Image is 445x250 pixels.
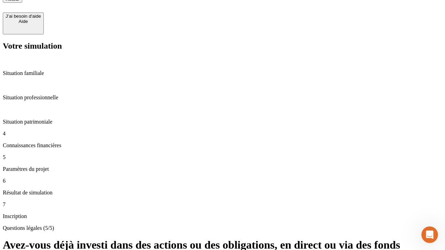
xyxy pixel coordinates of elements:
[6,19,41,24] div: Aide
[3,154,442,160] p: 5
[6,14,41,19] div: J’ai besoin d'aide
[3,166,442,172] p: Paramètres du projet
[3,131,442,137] p: 4
[3,225,442,231] p: Questions légales (5/5)
[3,178,442,184] p: 6
[3,190,442,196] p: Résultat de simulation
[3,119,442,125] p: Situation patrimoniale
[3,94,442,101] p: Situation professionnelle
[3,201,442,208] p: 7
[421,226,438,243] iframe: Intercom live chat
[3,41,442,51] h2: Votre simulation
[3,12,44,34] button: J’ai besoin d'aideAide
[3,142,442,149] p: Connaissances financières
[3,213,442,219] p: Inscription
[3,70,442,76] p: Situation familiale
